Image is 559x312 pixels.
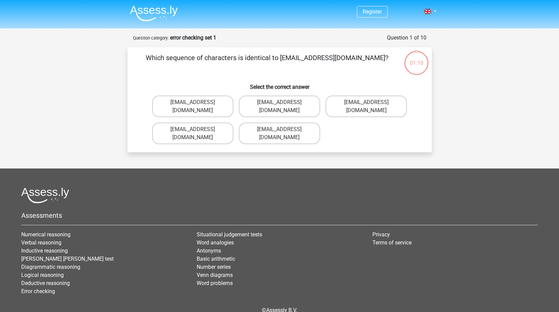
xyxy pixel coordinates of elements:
[326,96,407,117] label: [EMAIL_ADDRESS][DOMAIN_NAME]
[239,123,320,144] label: [EMAIL_ADDRESS][DOMAIN_NAME]
[21,239,61,246] a: Verbal reasoning
[170,34,216,41] strong: error checking set 1
[197,248,221,254] a: Antonyms
[138,78,421,90] h6: Select the correct answer
[21,231,71,238] a: Numerical reasoning
[197,272,233,278] a: Venn diagrams
[130,5,178,21] img: Assessly
[372,239,412,246] a: Terms of service
[21,288,55,294] a: Error checking
[372,231,390,238] a: Privacy
[387,34,426,42] div: Question 1 of 10
[21,248,68,254] a: Inductive reasoning
[363,8,382,15] a: Register
[21,187,69,203] img: Assessly logo
[197,264,231,270] a: Number series
[133,35,169,41] small: Question category:
[152,96,233,117] label: [EMAIL_ADDRESS][DOMAIN_NAME]
[21,211,538,219] h5: Assessments
[197,231,262,238] a: Situational judgement tests
[21,272,64,278] a: Logical reasoning
[152,123,233,144] label: [EMAIL_ADDRESS][DOMAIN_NAME]
[239,96,320,117] label: [EMAIL_ADDRESS][DOMAIN_NAME]
[197,239,234,246] a: Word analogies
[21,256,114,262] a: [PERSON_NAME] [PERSON_NAME] test
[21,264,80,270] a: Diagrammatic reasoning
[138,53,396,73] p: Which sequence of characters is identical to [EMAIL_ADDRESS][DOMAIN_NAME]?
[197,256,235,262] a: Basic arithmetic
[404,50,429,67] div: 01:10
[197,280,233,286] a: Word problems
[21,280,70,286] a: Deductive reasoning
